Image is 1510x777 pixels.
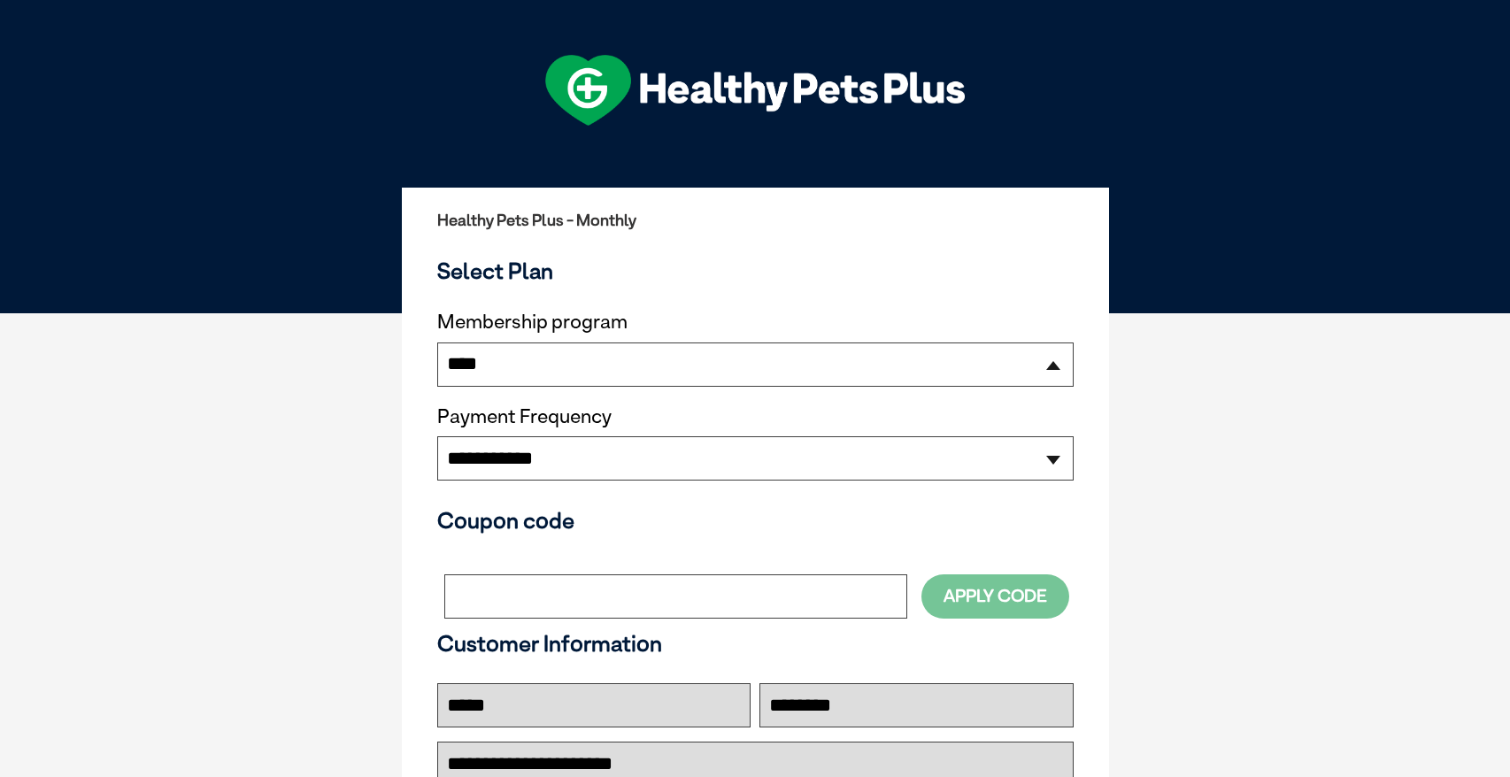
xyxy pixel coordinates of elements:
button: Apply Code [921,574,1069,618]
h3: Coupon code [437,507,1074,534]
h2: Healthy Pets Plus - Monthly [437,212,1074,229]
img: hpp-logo-landscape-green-white.png [545,55,965,126]
h3: Select Plan [437,258,1074,284]
h3: Customer Information [437,630,1074,657]
label: Membership program [437,311,1074,334]
label: Payment Frequency [437,405,612,428]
